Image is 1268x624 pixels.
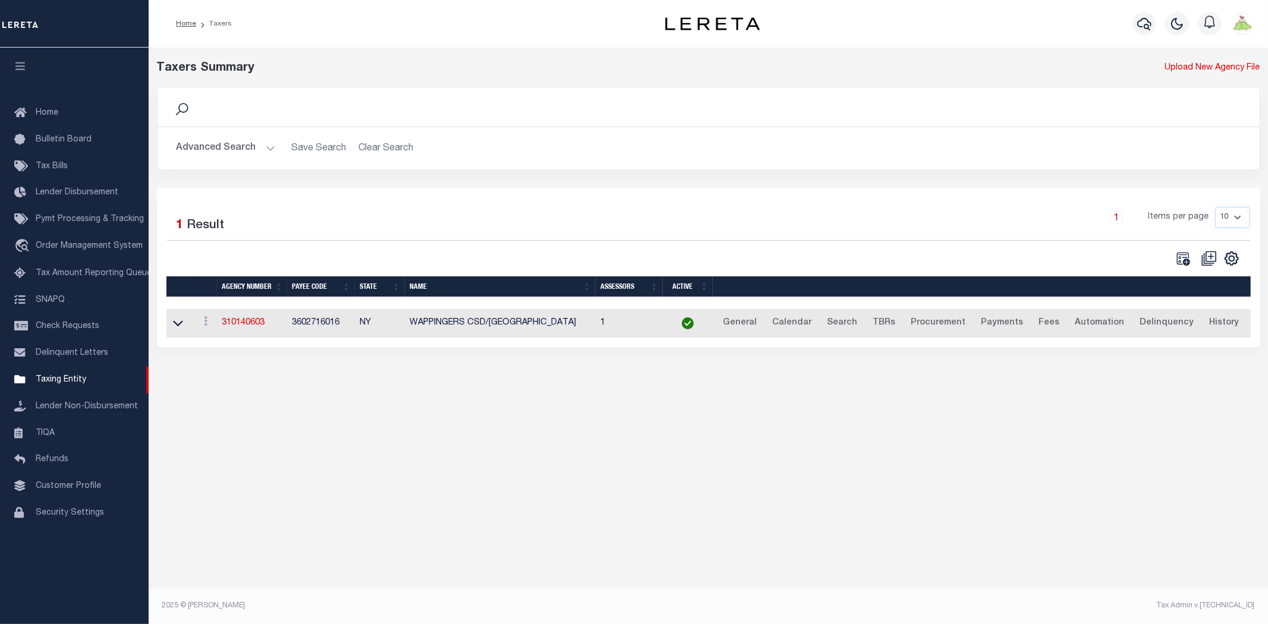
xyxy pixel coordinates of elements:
a: History [1204,314,1244,333]
th: Active: activate to sort column ascending [663,276,713,297]
a: TBRs [867,314,901,333]
a: Procurement [905,314,971,333]
a: Automation [1069,314,1129,333]
span: Pymt Processing & Tracking [36,215,144,223]
img: logo-dark.svg [665,17,760,30]
img: check-icon-green.svg [682,317,694,329]
span: Taxing Entity [36,376,86,384]
a: Search [822,314,863,333]
li: Taxers [196,18,232,29]
span: Order Management System [36,242,143,250]
a: Home [176,20,196,27]
td: NY [355,309,405,338]
th: Agency Number: activate to sort column ascending [217,276,287,297]
a: 1 [1110,211,1123,224]
a: Payments [976,314,1028,333]
span: Bulletin Board [36,135,92,144]
a: Upload New Agency File [1165,62,1260,75]
button: Advanced Search [177,137,275,160]
a: General [718,314,762,333]
div: Tax Admin v.[TECHNICAL_ID] [718,600,1255,611]
th: Assessors: activate to sort column ascending [596,276,663,297]
th: Payee Code: activate to sort column ascending [287,276,355,297]
th: Name: activate to sort column ascending [405,276,596,297]
span: Items per page [1149,211,1209,224]
span: TIQA [36,428,55,437]
div: Taxers Summary [157,59,980,77]
span: SNAPQ [36,295,65,304]
td: 1 [596,309,663,338]
a: Delinquency [1134,314,1199,333]
td: WAPPINGERS CSD/[GEOGRAPHIC_DATA] [405,309,596,338]
span: Security Settings [36,509,104,517]
a: Calendar [767,314,817,333]
span: Refunds [36,455,68,464]
span: 1 [177,219,184,232]
span: Tax Bills [36,162,68,171]
div: 2025 © [PERSON_NAME]. [153,600,709,611]
span: Lender Disbursement [36,188,118,197]
span: Home [36,109,58,117]
th: State: activate to sort column ascending [355,276,405,297]
i: travel_explore [14,239,33,254]
span: Lender Non-Disbursement [36,402,138,411]
td: 3602716016 [287,309,355,338]
span: Delinquent Letters [36,349,108,357]
a: 310140603 [222,319,265,327]
span: Customer Profile [36,482,101,490]
span: Check Requests [36,322,99,330]
a: Fees [1033,314,1065,333]
label: Result [187,216,225,235]
span: Tax Amount Reporting Queue [36,269,152,278]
